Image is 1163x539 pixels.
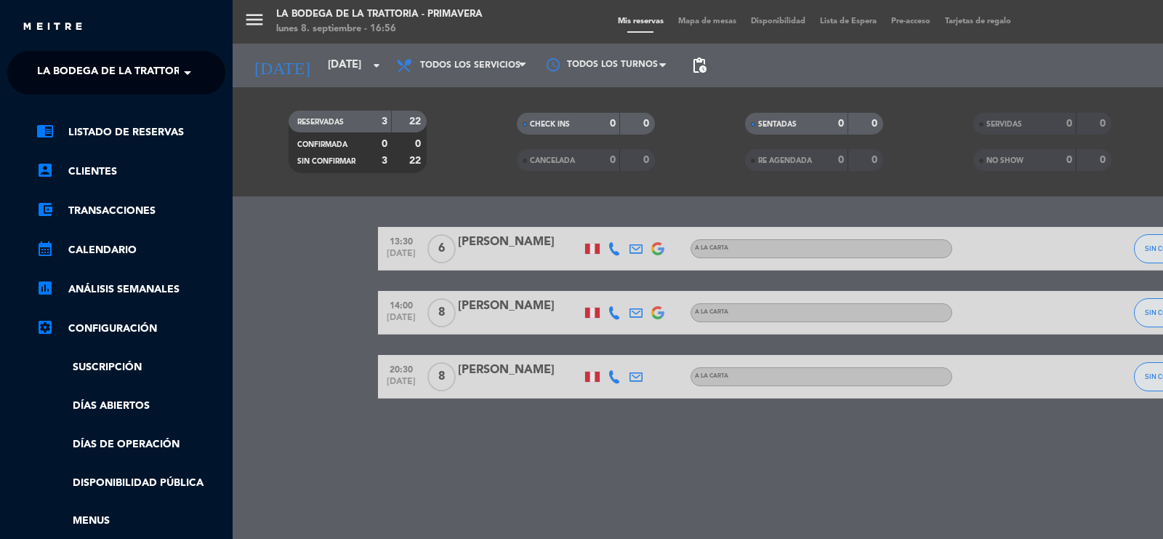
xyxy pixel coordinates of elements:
i: settings_applications [36,319,54,336]
a: Días de Operación [36,436,225,453]
a: account_balance_walletTransacciones [36,202,225,220]
span: La Bodega de la Trattoria - Primavera [37,57,259,88]
a: Suscripción [36,359,225,376]
i: assessment [36,279,54,297]
a: Días abiertos [36,398,225,415]
a: Disponibilidad pública [36,475,225,492]
a: account_boxClientes [36,163,225,180]
img: MEITRE [22,22,84,33]
i: chrome_reader_mode [36,122,54,140]
i: calendar_month [36,240,54,257]
a: Configuración [36,320,225,338]
span: pending_actions [691,57,708,74]
a: calendar_monthCalendario [36,241,225,259]
a: chrome_reader_modeListado de Reservas [36,124,225,141]
a: assessmentANÁLISIS SEMANALES [36,281,225,298]
a: Menus [36,513,225,530]
i: account_box [36,161,54,179]
i: account_balance_wallet [36,201,54,218]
